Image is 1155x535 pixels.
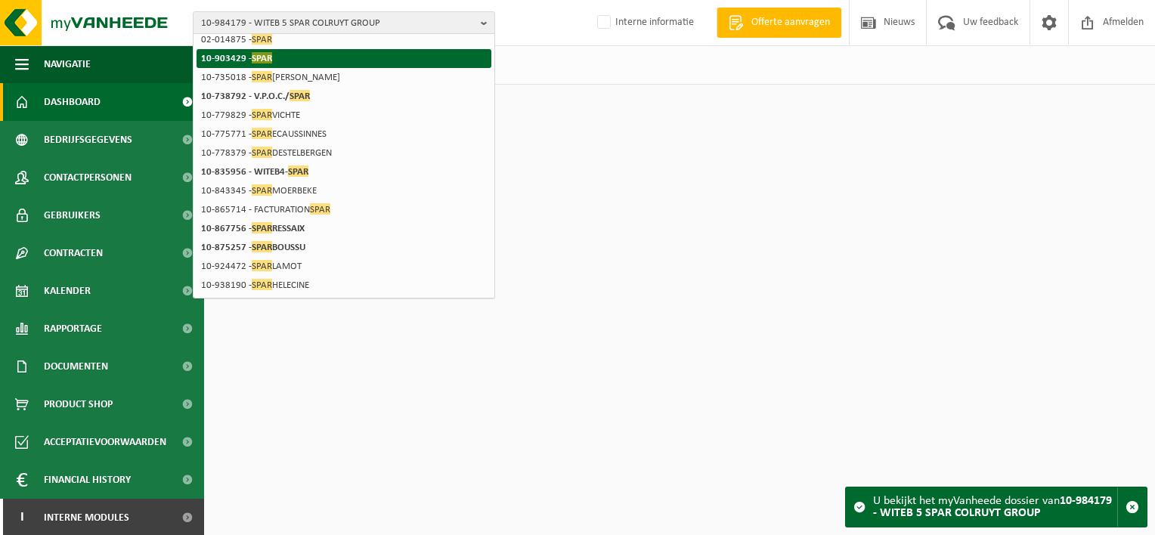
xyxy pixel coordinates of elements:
[252,147,272,158] span: SPAR
[197,30,491,49] li: 02-014875 -
[252,109,272,120] span: SPAR
[873,487,1117,527] div: U bekijkt het myVanheede dossier van
[594,11,694,34] label: Interne informatie
[44,348,108,385] span: Documenten
[252,52,272,63] span: SPAR
[44,45,91,83] span: Navigatie
[44,83,101,121] span: Dashboard
[44,310,102,348] span: Rapportage
[44,159,132,196] span: Contactpersonen
[201,12,475,35] span: 10-984179 - WITEB 5 SPAR COLRUYT GROUP
[44,234,103,272] span: Contracten
[44,196,101,234] span: Gebruikers
[197,125,491,144] li: 10-775771 - ECAUSSINNES
[290,90,310,101] span: SPAR
[873,495,1112,519] strong: 10-984179 - WITEB 5 SPAR COLRUYT GROUP
[197,200,491,219] li: 10-865714 - FACTURATION
[201,222,305,233] strong: 10-867756 - RESSAIX
[44,385,113,423] span: Product Shop
[310,203,330,215] span: SPAR
[197,295,491,314] li: 10-964533 - BREDENE
[252,241,272,252] span: SPAR
[717,8,841,38] a: Offerte aanvragen
[197,257,491,276] li: 10-924472 - LAMOT
[197,181,491,200] li: 10-843345 - MOERBEKE
[252,33,272,45] span: SPAR
[197,68,491,87] li: 10-735018 - [PERSON_NAME]
[197,144,491,162] li: 10-778379 - DESTELBERGEN
[252,128,272,139] span: SPAR
[44,272,91,310] span: Kalender
[748,15,834,30] span: Offerte aanvragen
[201,165,308,177] strong: 10-835956 - WITEB4-
[197,106,491,125] li: 10-779829 - VICHTE
[252,71,272,82] span: SPAR
[44,121,132,159] span: Bedrijfsgegevens
[193,11,495,34] button: 10-984179 - WITEB 5 SPAR COLRUYT GROUP
[201,241,305,252] strong: 10-875257 - BOUSSU
[252,222,272,233] span: SPAR
[288,165,308,177] span: SPAR
[201,90,310,101] strong: 10-738792 - V.P.O.C./
[197,276,491,295] li: 10-938190 - HELECINE
[44,423,166,461] span: Acceptatievoorwaarden
[44,461,131,499] span: Financial History
[252,184,272,196] span: SPAR
[201,52,272,63] strong: 10-903429 -
[252,279,272,290] span: SPAR
[252,260,272,271] span: SPAR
